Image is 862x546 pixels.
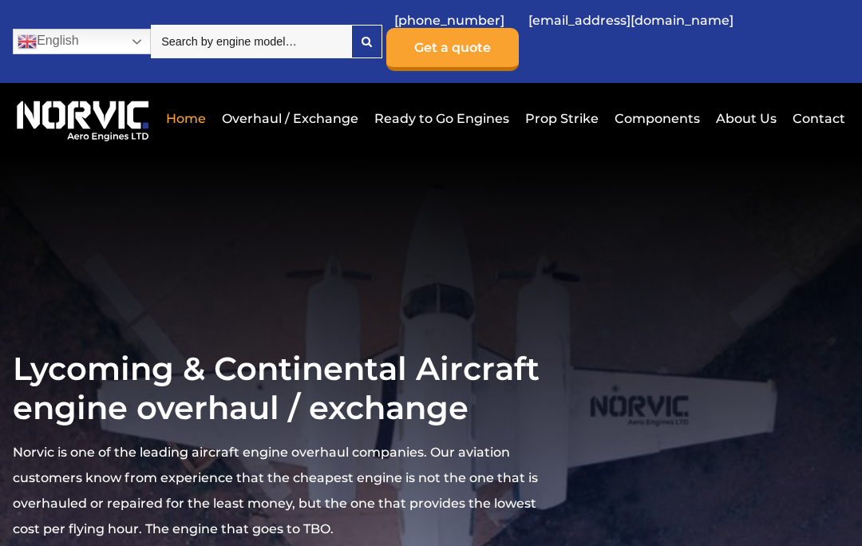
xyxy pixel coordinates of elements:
h1: Lycoming & Continental Aircraft engine overhaul / exchange [13,349,556,427]
img: Norvic Aero Engines logo [13,95,152,142]
a: [EMAIL_ADDRESS][DOMAIN_NAME] [520,1,741,40]
p: Norvic is one of the leading aircraft engine overhaul companies. Our aviation customers know from... [13,440,556,542]
a: Get a quote [386,28,519,71]
a: Home [162,99,210,138]
a: Ready to Go Engines [370,99,513,138]
a: [PHONE_NUMBER] [386,1,512,40]
a: English [13,29,151,54]
a: About Us [712,99,781,138]
input: Search by engine model… [151,25,351,58]
a: Components [611,99,704,138]
a: Contact [789,99,845,138]
a: Overhaul / Exchange [218,99,362,138]
img: en [18,32,37,51]
a: Prop Strike [521,99,603,138]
